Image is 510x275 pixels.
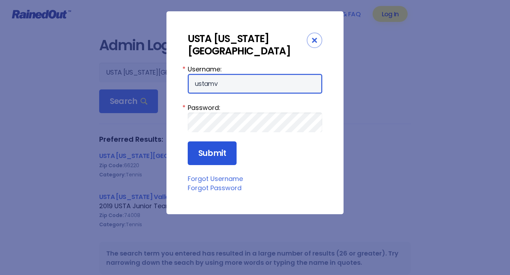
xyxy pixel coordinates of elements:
[188,103,322,112] label: Password:
[188,141,237,165] input: Submit
[188,64,322,74] label: Username:
[307,33,322,48] div: Close
[188,183,242,192] a: Forgot Password
[188,174,243,183] a: Forgot Username
[188,33,307,57] div: USTA [US_STATE][GEOGRAPHIC_DATA]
